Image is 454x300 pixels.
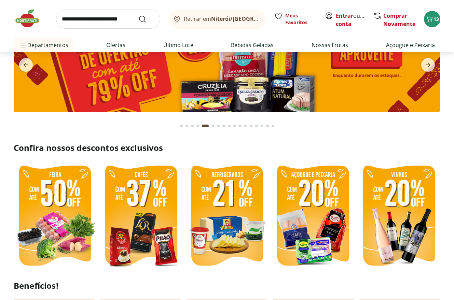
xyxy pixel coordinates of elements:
button: Go to page 10 from fs-carousel [232,118,237,134]
button: Go to page 6 from fs-carousel [210,118,216,134]
button: Go to page 7 from fs-carousel [216,118,221,134]
button: Menu [19,37,27,53]
button: Retirar emNiterói/[GEOGRAPHIC_DATA] [168,10,266,29]
h2: Confira nossos descontos exclusivos [14,142,440,153]
button: Current page from fs-carousel [201,118,210,134]
img: feira [14,161,96,272]
button: Go to page 15 from fs-carousel [259,118,265,134]
button: Go to page 8 from fs-carousel [221,118,226,134]
a: Último Lote [163,41,193,49]
a: Entrar [336,12,353,19]
button: Go to page 3 from fs-carousel [190,118,195,134]
button: Go to page 9 from fs-carousel [226,118,232,134]
button: Go to page 12 from fs-carousel [243,118,248,134]
span: Retirar em [184,16,259,22]
img: refrigerados [186,161,269,272]
img: Hortifruti [14,8,48,29]
b: Niterói/[GEOGRAPHIC_DATA] [211,15,289,23]
a: Meus Favoritos [274,12,317,26]
a: Criar conta [336,12,373,28]
span: Departamentos [19,37,68,53]
img: resfriados [272,161,354,272]
span: 13 [434,16,439,22]
h2: Benefícios! [14,281,440,290]
a: Bebidas Geladas [231,41,274,49]
button: Go to page 13 from fs-carousel [248,118,254,134]
button: Submit Search [138,15,155,23]
button: Go to page 11 from fs-carousel [237,118,243,134]
button: Go to page 2 from fs-carousel [184,118,190,134]
span: ou [336,12,366,28]
a: Nossas Frutas [312,41,348,49]
a: Açougue e Peixaria [386,41,435,49]
img: vinhos [358,161,440,272]
a: Comprar Novamente [383,12,415,28]
button: Go to page 1 from fs-carousel [179,118,184,134]
span: Meus Favoritos [285,12,317,26]
a: Ofertas [106,41,125,49]
img: ultimo lote [14,9,440,112]
input: search [56,10,160,29]
button: Go to page 17 from fs-carousel [270,118,276,134]
button: Go to page 4 from fs-carousel [195,118,201,134]
button: Go to page 14 from fs-carousel [254,118,259,134]
img: café [100,161,182,272]
button: next [416,58,440,72]
button: Go to page 16 from fs-carousel [265,118,270,134]
button: previous [14,58,38,72]
button: Carrinho [424,11,440,27]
